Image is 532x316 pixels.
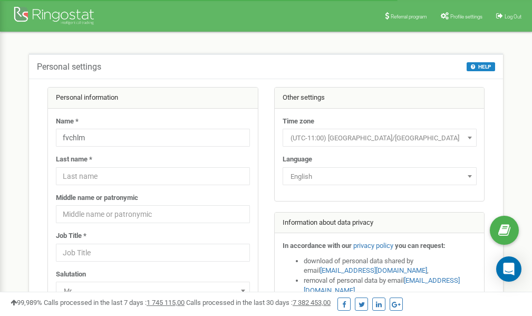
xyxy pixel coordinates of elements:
span: (UTC-11:00) Pacific/Midway [283,129,477,147]
span: 99,989% [11,299,42,307]
label: Salutation [56,270,86,280]
h5: Personal settings [37,62,101,72]
strong: you can request: [395,242,446,250]
span: Mr. [60,284,246,299]
input: Last name [56,167,250,185]
span: Profile settings [450,14,482,20]
span: Calls processed in the last 30 days : [186,299,331,307]
button: HELP [467,62,495,71]
input: Name [56,129,250,147]
label: Last name * [56,155,92,165]
div: Other settings [275,88,485,109]
a: privacy policy [353,242,393,250]
u: 1 745 115,00 [147,299,185,307]
div: Information about data privacy [275,213,485,234]
a: [EMAIL_ADDRESS][DOMAIN_NAME] [320,266,427,274]
div: Open Intercom Messenger [496,256,521,282]
label: Language [283,155,312,165]
input: Middle name or patronymic [56,205,250,223]
span: English [286,169,473,184]
span: Calls processed in the last 7 days : [44,299,185,307]
label: Name * [56,117,79,127]
input: Job Title [56,244,250,262]
strong: In accordance with our [283,242,352,250]
label: Middle name or patronymic [56,193,138,203]
label: Job Title * [56,231,86,241]
li: download of personal data shared by email , [304,256,477,276]
span: Log Out [505,14,521,20]
span: Referral program [391,14,427,20]
span: Mr. [56,282,250,300]
div: Personal information [48,88,258,109]
u: 7 382 453,00 [293,299,331,307]
span: English [283,167,477,185]
span: (UTC-11:00) Pacific/Midway [286,131,473,146]
label: Time zone [283,117,314,127]
li: removal of personal data by email , [304,276,477,295]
